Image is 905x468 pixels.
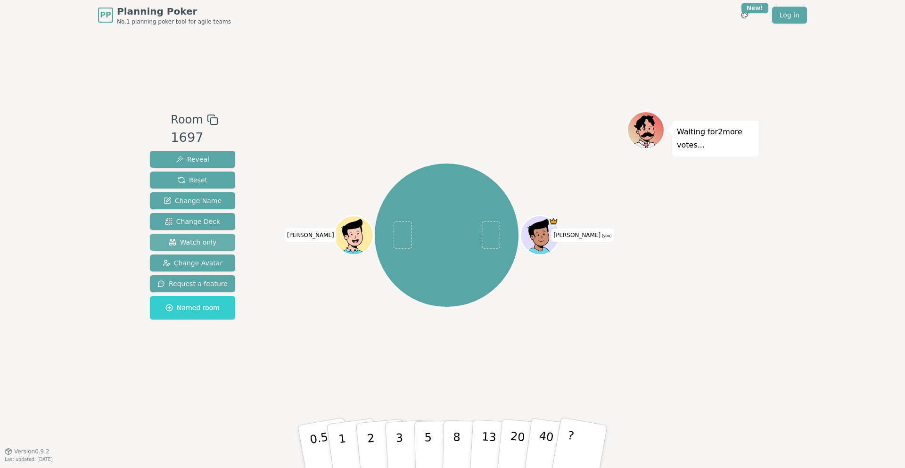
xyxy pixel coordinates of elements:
[165,217,220,226] span: Change Deck
[150,255,235,271] button: Change Avatar
[165,303,220,312] span: Named room
[150,296,235,320] button: Named room
[677,125,754,152] p: Waiting for 2 more votes...
[157,279,228,288] span: Request a feature
[117,5,231,18] span: Planning Poker
[100,9,111,21] span: PP
[171,111,203,128] span: Room
[164,196,222,205] span: Change Name
[178,175,207,185] span: Reset
[736,7,753,24] button: New!
[98,5,231,25] a: PPPlanning PokerNo.1 planning poker tool for agile teams
[150,172,235,189] button: Reset
[14,448,49,455] span: Version 0.9.2
[772,7,807,24] a: Log in
[150,192,235,209] button: Change Name
[150,234,235,251] button: Watch only
[5,457,53,462] span: Last updated: [DATE]
[548,217,558,227] span: Tomas is the host
[285,229,337,242] span: Click to change your name
[150,213,235,230] button: Change Deck
[551,229,614,242] span: Click to change your name
[169,238,217,247] span: Watch only
[741,3,768,13] div: New!
[150,151,235,168] button: Reveal
[601,234,612,238] span: (you)
[163,258,223,268] span: Change Avatar
[176,155,209,164] span: Reveal
[521,217,558,254] button: Click to change your avatar
[5,448,49,455] button: Version0.9.2
[117,18,231,25] span: No.1 planning poker tool for agile teams
[150,275,235,292] button: Request a feature
[171,128,218,148] div: 1697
